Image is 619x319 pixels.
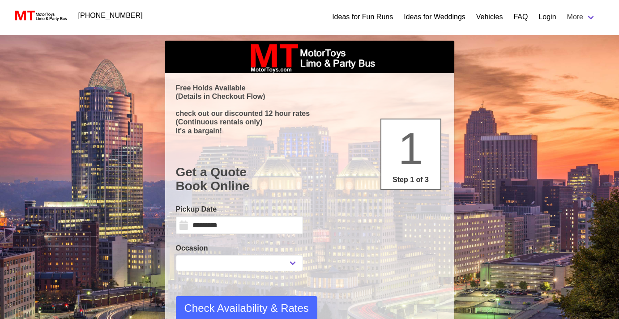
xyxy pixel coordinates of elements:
[385,174,437,185] p: Step 1 of 3
[176,92,444,101] p: (Details in Checkout Flow)
[562,8,601,26] a: More
[176,118,444,126] p: (Continuous rentals only)
[176,109,444,118] p: check out our discounted 12 hour rates
[513,12,528,22] a: FAQ
[176,165,444,193] h1: Get a Quote Book Online
[176,84,444,92] p: Free Holds Available
[398,123,423,174] span: 1
[73,7,148,25] a: [PHONE_NUMBER]
[176,243,303,254] label: Occasion
[176,204,303,215] label: Pickup Date
[538,12,556,22] a: Login
[332,12,393,22] a: Ideas for Fun Runs
[404,12,465,22] a: Ideas for Weddings
[184,300,309,316] span: Check Availability & Rates
[13,9,68,22] img: MotorToys Logo
[243,41,377,73] img: box_logo_brand.jpeg
[176,127,444,135] p: It's a bargain!
[476,12,503,22] a: Vehicles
